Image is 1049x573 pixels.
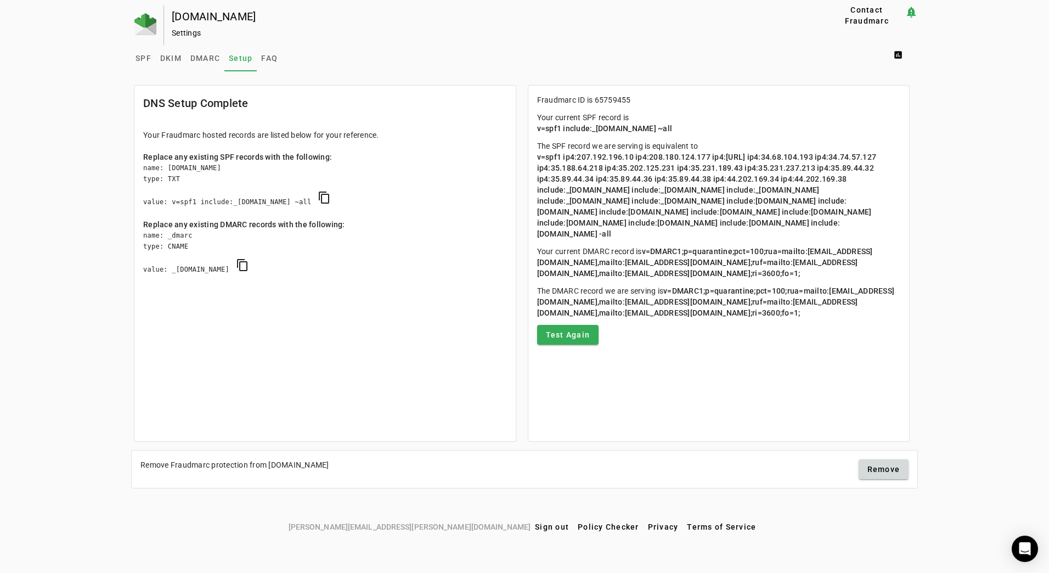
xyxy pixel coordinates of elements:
[644,517,683,537] button: Privacy
[537,246,901,279] p: Your current DMARC record is
[905,5,918,19] mat-icon: notification_important
[172,11,794,22] div: [DOMAIN_NAME]
[537,247,873,278] span: v=DMARC1;p=quarantine;pct=100;rua=mailto:[EMAIL_ADDRESS][DOMAIN_NAME],mailto:[EMAIL_ADDRESS][DOMA...
[134,13,156,35] img: Fraudmarc Logo
[537,285,901,318] p: The DMARC record we are serving is
[859,459,909,479] button: Remove
[136,54,151,62] span: SPF
[1012,536,1038,562] div: Open Intercom Messenger
[537,141,901,239] p: The SPF record we are serving is equivalent to
[867,464,900,475] span: Remove
[546,329,590,340] span: Test Again
[156,45,186,71] a: DKIM
[687,523,756,531] span: Terms of Service
[143,130,507,141] div: Your Fraudmarc hosted records are listed below for your reference.
[143,219,507,230] div: Replace any existing DMARC records with the following:
[289,521,531,533] span: [PERSON_NAME][EMAIL_ADDRESS][PERSON_NAME][DOMAIN_NAME]
[531,517,573,537] button: Sign out
[143,151,507,162] div: Replace any existing SPF records with the following:
[143,94,249,112] mat-card-title: DNS Setup Complete
[537,94,901,105] p: Fraudmarc ID is 65759455
[537,325,599,345] button: Test Again
[537,112,901,134] p: Your current SPF record is
[648,523,679,531] span: Privacy
[261,54,278,62] span: FAQ
[537,286,895,317] span: v=DMARC1;p=quarantine;pct=100;rua=mailto:[EMAIL_ADDRESS][DOMAIN_NAME],mailto:[EMAIL_ADDRESS][DOMA...
[829,5,905,25] button: Contact Fraudmarc
[140,459,329,470] div: Remove Fraudmarc protection from [DOMAIN_NAME]
[573,517,644,537] button: Policy Checker
[190,54,220,62] span: DMARC
[186,45,224,71] a: DMARC
[224,45,257,71] a: Setup
[229,54,252,62] span: Setup
[143,162,507,219] div: name: [DOMAIN_NAME] type: TXT value: v=spf1 include:_[DOMAIN_NAME] ~all
[257,45,282,71] a: FAQ
[143,230,507,286] div: name: _dmarc type: CNAME value: _[DOMAIN_NAME]
[535,523,569,531] span: Sign out
[131,45,156,71] a: SPF
[229,252,256,278] button: copy DMARC
[537,153,878,238] span: v=spf1 ip4:207.192.196.10 ip4:208.180.124.177 ip4:[URL] ip4:34.68.104.193 ip4:34.74.57.127 ip4:35...
[160,54,182,62] span: DKIM
[833,4,900,26] span: Contact Fraudmarc
[683,517,760,537] button: Terms of Service
[537,124,673,133] span: v=spf1 include:_[DOMAIN_NAME] ~all
[578,523,639,531] span: Policy Checker
[172,27,794,38] div: Settings
[311,184,337,211] button: copy SPF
